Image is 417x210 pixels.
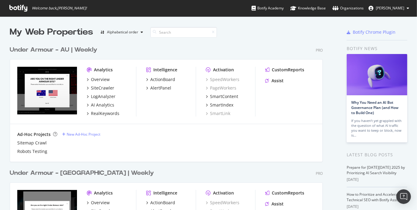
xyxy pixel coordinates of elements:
div: Analytics [94,190,113,196]
div: Botify news [347,45,407,52]
div: Knowledge Base [290,5,326,11]
span: Welcome back, [PERSON_NAME] ! [32,6,87,11]
a: Overview [87,200,110,206]
button: Alphabetical order [98,27,145,37]
a: Under Armour - [GEOGRAPHIC_DATA] | Weekly [10,169,156,178]
div: LogAnalyzer [91,93,115,100]
div: New Ad-Hoc Project [67,132,100,137]
div: Intelligence [153,190,177,196]
div: Organizations [332,5,364,11]
div: Botify Academy [252,5,284,11]
a: AI Analytics [87,102,114,108]
div: Assist [272,201,284,207]
a: Sitemap Crawl [17,140,47,146]
div: Latest Blog Posts [347,151,407,158]
div: Botify Chrome Plugin [353,29,395,35]
div: Ad-Hoc Projects [17,131,51,137]
a: SpeedWorkers [206,200,239,206]
div: [DATE] [347,204,407,209]
div: SmartContent [210,93,238,100]
div: Pro [316,171,323,176]
a: RealKeywords [87,110,119,117]
div: CustomReports [272,67,304,73]
img: Why You Need an AI Bot Governance Plan (and How to Build One) [347,54,407,95]
a: SmartLink [206,110,230,117]
input: Search [150,27,217,38]
a: Assist [265,201,284,207]
div: [DATE] [347,177,407,182]
div: Open Intercom Messenger [396,189,411,204]
img: underarmour.com.au [17,67,77,114]
a: SmartContent [206,93,238,100]
a: ActionBoard [146,76,175,83]
div: RealKeywords [91,110,119,117]
a: Overview [87,76,110,83]
a: Robots Testing [17,148,47,154]
a: CustomReports [265,190,304,196]
a: PageWorkers [206,85,236,91]
a: ActionBoard [146,200,175,206]
a: SpeedWorkers [206,76,239,83]
div: Alphabetical order [107,30,138,34]
a: CustomReports [265,67,304,73]
div: Overview [91,200,110,206]
a: Assist [265,78,284,84]
a: AlertPanel [146,85,171,91]
a: How to Prioritize and Accelerate Technical SEO with Botify Assist [347,192,401,202]
div: AlertPanel [150,85,171,91]
a: SmartIndex [206,102,233,108]
a: New Ad-Hoc Project [62,132,100,137]
div: Overview [91,76,110,83]
div: Activation [213,67,234,73]
div: Under Armour - AU | Weekly [10,46,97,54]
a: Under Armour - AU | Weekly [10,46,100,54]
div: SmartIndex [210,102,233,108]
a: Botify Chrome Plugin [347,29,395,35]
div: ActionBoard [150,76,175,83]
a: LogAnalyzer [87,93,115,100]
span: Annie Ye [376,5,404,11]
button: [PERSON_NAME] [364,3,414,13]
div: CustomReports [272,190,304,196]
div: Pro [316,48,323,53]
div: My Web Properties [10,26,93,38]
a: Prepare for [DATE][DATE] 2025 by Prioritizing AI Search Visibility [347,165,405,175]
div: Under Armour - [GEOGRAPHIC_DATA] | Weekly [10,169,154,178]
div: If you haven’t yet grappled with the question of what AI traffic you want to keep or block, now is… [351,118,403,138]
a: SiteCrawler [87,85,114,91]
div: Assist [272,78,284,84]
div: SiteCrawler [91,85,114,91]
div: ActionBoard [150,200,175,206]
div: Analytics [94,67,113,73]
a: Why You Need an AI Bot Governance Plan (and How to Build One) [351,100,399,115]
div: Activation [213,190,234,196]
div: AI Analytics [91,102,114,108]
div: Intelligence [153,67,177,73]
